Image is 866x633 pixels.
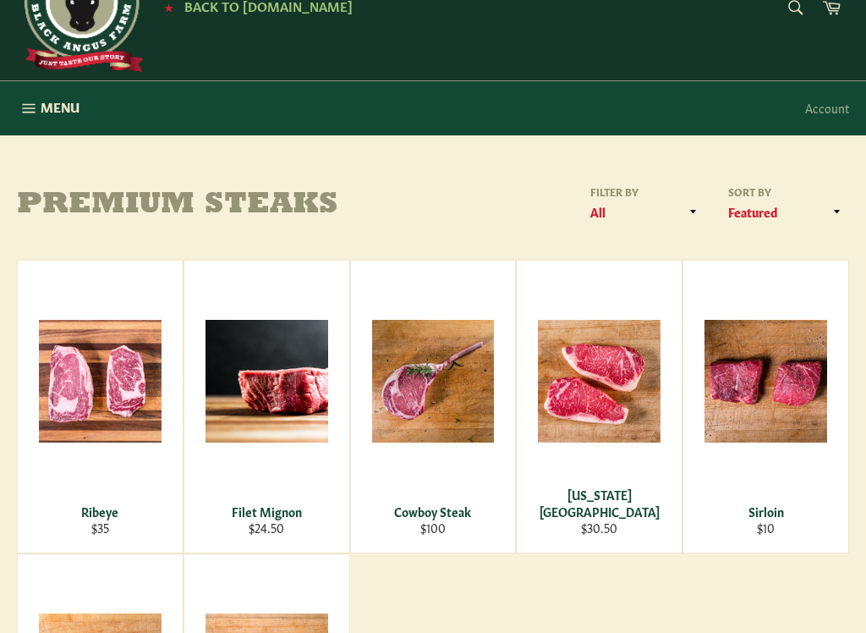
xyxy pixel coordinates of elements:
div: Sirloin [694,504,838,520]
div: $10 [694,520,838,536]
a: Account [797,83,858,133]
div: $24.50 [195,520,338,536]
img: Cowboy Steak [372,320,495,443]
div: Cowboy Steak [361,504,505,520]
div: Filet Mignon [195,504,338,520]
label: Filter by [584,184,705,199]
h1: Premium Steaks [17,189,433,223]
img: Ribeye [39,320,162,443]
img: Filet Mignon [206,320,328,443]
img: Sirloin [704,320,827,443]
div: $100 [361,520,505,536]
a: Filet Mignon Filet Mignon $24.50 [184,260,350,553]
div: $30.50 [528,520,671,536]
a: Sirloin Sirloin $10 [682,260,849,553]
span: Menu [41,98,79,116]
a: New York Strip [US_STATE][GEOGRAPHIC_DATA] $30.50 [516,260,682,553]
a: Ribeye Ribeye $35 [17,260,184,553]
div: [US_STATE][GEOGRAPHIC_DATA] [528,487,671,520]
div: Ribeye [29,504,173,520]
img: New York Strip [538,320,660,443]
label: Sort by [722,184,849,199]
div: $35 [29,520,173,536]
a: Cowboy Steak Cowboy Steak $100 [350,260,517,553]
